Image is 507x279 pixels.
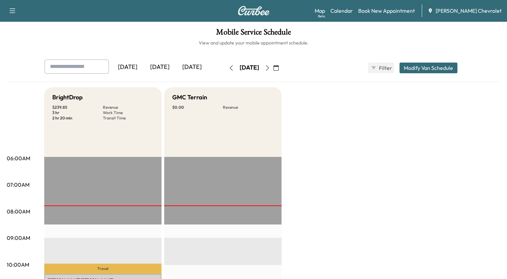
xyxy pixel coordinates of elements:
p: 2 hr 20 min [52,115,103,121]
p: 06:00AM [7,154,30,162]
div: Beta [318,14,325,19]
div: [DATE] [144,60,176,75]
p: $ 0.00 [172,105,223,110]
p: $ 239.85 [52,105,103,110]
p: 08:00AM [7,207,30,215]
a: Calendar [330,7,353,15]
p: Work Time [103,110,153,115]
p: Revenue [103,105,153,110]
img: Curbee Logo [238,6,270,15]
h1: Mobile Service Schedule [7,28,500,39]
div: [DATE] [112,60,144,75]
span: [PERSON_NAME] Chevrolet [436,7,502,15]
button: Filter [368,63,394,73]
p: 10:00AM [7,261,29,269]
p: Transit Time [103,115,153,121]
p: Travel [44,264,162,274]
a: MapBeta [315,7,325,15]
h5: GMC Terrain [172,93,207,102]
div: [DATE] [176,60,208,75]
h6: View and update your mobile appointment schedule. [7,39,500,46]
button: Modify Van Schedule [399,63,457,73]
p: 3 hr [52,110,103,115]
p: 09:00AM [7,234,30,242]
a: Book New Appointment [358,7,415,15]
div: [DATE] [240,64,259,72]
span: Filter [379,64,391,72]
p: 07:00AM [7,181,29,189]
p: Revenue [223,105,273,110]
h5: BrightDrop [52,93,83,102]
